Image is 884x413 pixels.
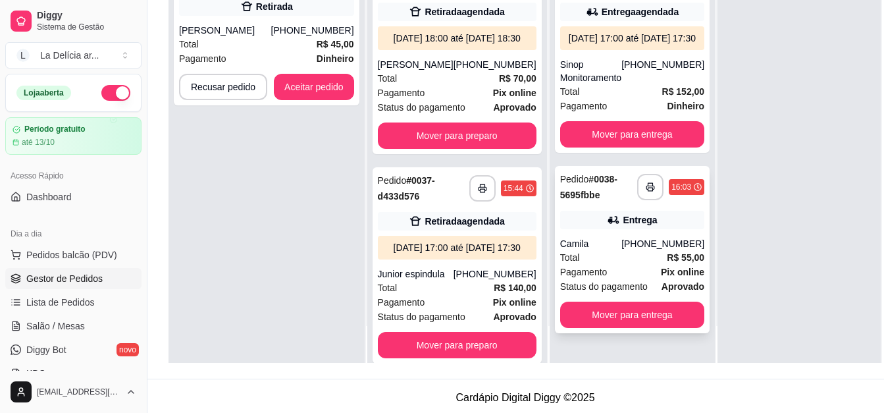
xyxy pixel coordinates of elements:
span: Sistema de Gestão [37,22,136,32]
button: Mover para entrega [560,302,704,328]
a: Diggy Botnovo [5,339,142,360]
span: Diggy [37,10,136,22]
div: [PERSON_NAME] [378,58,454,71]
div: Retirada agendada [425,215,504,228]
a: KDS [5,363,142,384]
button: Aceitar pedido [274,74,354,100]
div: La Delícia ar ... [40,49,99,62]
span: Pagamento [378,295,425,310]
span: Total [179,37,199,51]
button: Mover para preparo [378,123,536,149]
strong: aprovado [493,102,536,113]
span: Status do pagamento [378,100,465,115]
span: Lista de Pedidos [26,296,95,309]
span: Gestor de Pedidos [26,272,103,285]
div: [PHONE_NUMBER] [621,58,704,84]
div: Camila [560,237,621,250]
strong: R$ 45,00 [317,39,354,49]
a: DiggySistema de Gestão [5,5,142,37]
strong: # 0037-d433d576 [378,175,435,202]
strong: Pix online [661,267,704,277]
div: 15:44 [504,183,523,194]
strong: aprovado [662,281,704,292]
span: Pedido [560,174,589,184]
div: [DATE] 17:00 até [DATE] 17:30 [565,32,699,45]
a: Salão / Mesas [5,316,142,337]
span: Status do pagamento [560,279,648,294]
strong: R$ 140,00 [494,283,536,293]
strong: Dinheiro [667,101,704,111]
button: Mover para preparo [378,332,536,358]
a: Dashboard [5,186,142,207]
strong: aprovado [493,312,536,322]
div: [PHONE_NUMBER] [621,237,704,250]
strong: R$ 70,00 [499,73,536,84]
strong: Pix online [493,297,536,308]
strong: # 0038-5695fbbe [560,174,617,200]
div: Retirada agendada [425,5,504,18]
div: Dia a dia [5,223,142,244]
div: Acesso Rápido [5,165,142,186]
strong: R$ 152,00 [662,86,705,97]
span: Salão / Mesas [26,319,85,333]
article: até 13/10 [22,137,55,148]
article: Período gratuito [24,124,86,134]
div: [DATE] 18:00 até [DATE] 18:30 [383,32,531,45]
span: Pagamento [560,99,608,113]
div: [PHONE_NUMBER] [454,58,536,71]
div: Junior espindula [378,267,454,281]
div: [PHONE_NUMBER] [271,24,354,37]
span: Pagamento [179,51,226,66]
button: Select a team [5,42,142,69]
a: Período gratuitoaté 13/10 [5,117,142,155]
a: Lista de Pedidos [5,292,142,313]
button: Mover para entrega [560,121,704,148]
button: Alterar Status [101,85,130,101]
button: [EMAIL_ADDRESS][DOMAIN_NAME] [5,376,142,408]
span: Pagamento [378,86,425,100]
div: Loja aberta [16,86,71,100]
span: Status do pagamento [378,310,465,324]
button: Pedidos balcão (PDV) [5,244,142,265]
span: Pagamento [560,265,608,279]
div: 16:03 [671,182,691,192]
span: Total [560,250,580,265]
strong: Pix online [493,88,536,98]
button: Recusar pedido [179,74,267,100]
span: Dashboard [26,190,72,204]
span: KDS [26,367,45,380]
div: Entrega [623,213,657,227]
div: Entrega agendada [602,5,679,18]
strong: Dinheiro [317,53,354,64]
span: [EMAIL_ADDRESS][DOMAIN_NAME] [37,387,120,397]
a: Gestor de Pedidos [5,268,142,289]
span: Pedido [378,175,407,186]
div: [DATE] 17:00 até [DATE] 17:30 [383,241,531,254]
div: Sinop Monitoramento [560,58,621,84]
div: [PERSON_NAME] [179,24,271,37]
span: Pedidos balcão (PDV) [26,248,117,262]
span: Total [560,84,580,99]
span: Total [378,281,398,295]
div: [PHONE_NUMBER] [454,267,536,281]
span: L [16,49,30,62]
span: Diggy Bot [26,343,66,356]
span: Total [378,71,398,86]
strong: R$ 55,00 [667,252,704,263]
